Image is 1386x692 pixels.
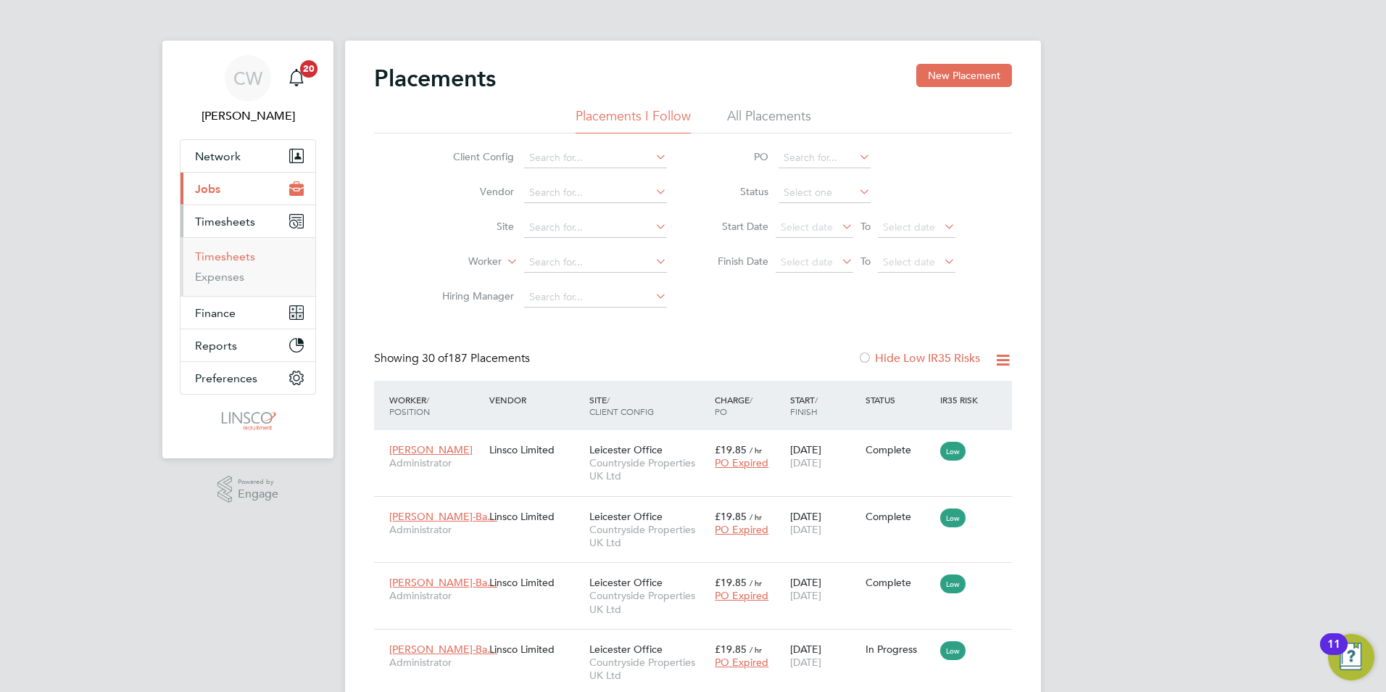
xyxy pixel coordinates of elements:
img: linsco-logo-retina.png [217,409,278,432]
div: Linsco Limited [486,436,586,464]
span: Administrator [389,589,482,602]
span: To [856,252,875,271]
button: Finance [180,297,315,329]
div: Site [586,387,711,424]
span: [PERSON_NAME] [389,443,473,456]
span: [PERSON_NAME]-Ba… [389,576,497,589]
span: Reports [195,339,237,353]
div: Worker [386,387,486,424]
span: 20 [300,60,318,78]
a: Timesheets [195,250,255,263]
label: Client Config [431,150,514,163]
span: PO Expired [715,589,768,602]
label: Vendor [431,185,514,198]
span: [DATE] [790,589,821,602]
span: / PO [715,394,752,417]
span: Leicester Office [589,443,663,456]
div: Showing [374,351,533,366]
label: Status [703,185,768,198]
label: Finish Date [703,255,768,268]
span: [DATE] [790,456,821,469]
button: Open Resource Center, 11 new notifications [1328,634,1374,680]
a: Expenses [195,270,244,284]
label: PO [703,150,768,163]
span: Administrator [389,523,482,536]
button: Preferences [180,362,315,394]
button: Reports [180,329,315,361]
span: PO Expired [715,523,768,536]
a: [PERSON_NAME]-Ba…AdministratorLinsco LimitedLeicester OfficeCountryside Properties UK Ltd£19.85 /... [386,502,1012,514]
span: 187 Placements [422,351,530,366]
span: Leicester Office [589,643,663,656]
label: Hide Low IR35 Risks [858,351,980,366]
span: Countryside Properties UK Ltd [589,456,707,482]
a: [PERSON_NAME]-Ba…AdministratorLinsco LimitedLeicester OfficeCountryside Properties UK Ltd£19.85 /... [386,568,1012,580]
div: Vendor [486,387,586,413]
input: Search for... [779,148,871,168]
button: Timesheets [180,205,315,237]
nav: Main navigation [162,41,333,458]
span: Powered by [238,476,278,488]
li: All Placements [727,107,811,133]
div: [DATE] [787,436,862,477]
span: / hr [750,511,762,522]
span: Low [940,508,966,527]
div: Linsco Limited [486,635,586,663]
div: 11 [1327,644,1340,663]
li: Placements I Follow [576,107,691,133]
span: Network [195,149,241,163]
span: / Finish [790,394,818,417]
a: [PERSON_NAME]-Ba…AdministratorLinsco LimitedLeicester OfficeCountryside Properties UK Ltd£19.85 /... [386,635,1012,647]
div: Linsco Limited [486,503,586,530]
span: £19.85 [715,510,747,523]
div: Linsco Limited [486,569,586,596]
span: CW [233,69,262,88]
label: Start Date [703,220,768,233]
a: Powered byEngage [217,476,279,503]
span: / hr [750,577,762,588]
span: PO Expired [715,656,768,669]
span: Select date [781,255,833,268]
span: / Position [389,394,430,417]
span: [DATE] [790,656,821,669]
a: [PERSON_NAME]AdministratorLinsco LimitedLeicester OfficeCountryside Properties UK Ltd£19.85 / hrP... [386,435,1012,448]
div: Timesheets [180,237,315,296]
input: Search for... [524,183,667,203]
div: [DATE] [787,503,862,543]
span: / Client Config [589,394,654,417]
span: Countryside Properties UK Ltd [589,523,707,549]
span: Jobs [195,182,220,196]
a: Go to home page [180,409,316,432]
div: IR35 Risk [937,387,987,413]
button: Network [180,140,315,172]
span: Countryside Properties UK Ltd [589,656,707,682]
span: [PERSON_NAME]-Ba… [389,643,497,656]
span: Select date [883,255,935,268]
span: PO Expired [715,456,768,469]
div: Start [787,387,862,424]
span: Leicester Office [589,510,663,523]
span: £19.85 [715,643,747,656]
label: Worker [418,255,502,269]
span: / hr [750,644,762,655]
span: Chloe Whittall [180,107,316,125]
div: [DATE] [787,569,862,609]
input: Search for... [524,218,667,238]
a: CW[PERSON_NAME] [180,55,316,125]
div: Complete [866,510,934,523]
span: [DATE] [790,523,821,536]
input: Select one [779,183,871,203]
input: Search for... [524,287,667,308]
span: Countryside Properties UK Ltd [589,589,707,615]
span: / hr [750,445,762,456]
label: Site [431,220,514,233]
span: Low [940,574,966,593]
input: Search for... [524,252,667,273]
span: Low [940,442,966,461]
span: Administrator [389,656,482,669]
span: Select date [883,221,935,234]
button: New Placement [916,64,1012,87]
span: Low [940,641,966,660]
span: £19.85 [715,443,747,456]
span: Select date [781,221,833,234]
